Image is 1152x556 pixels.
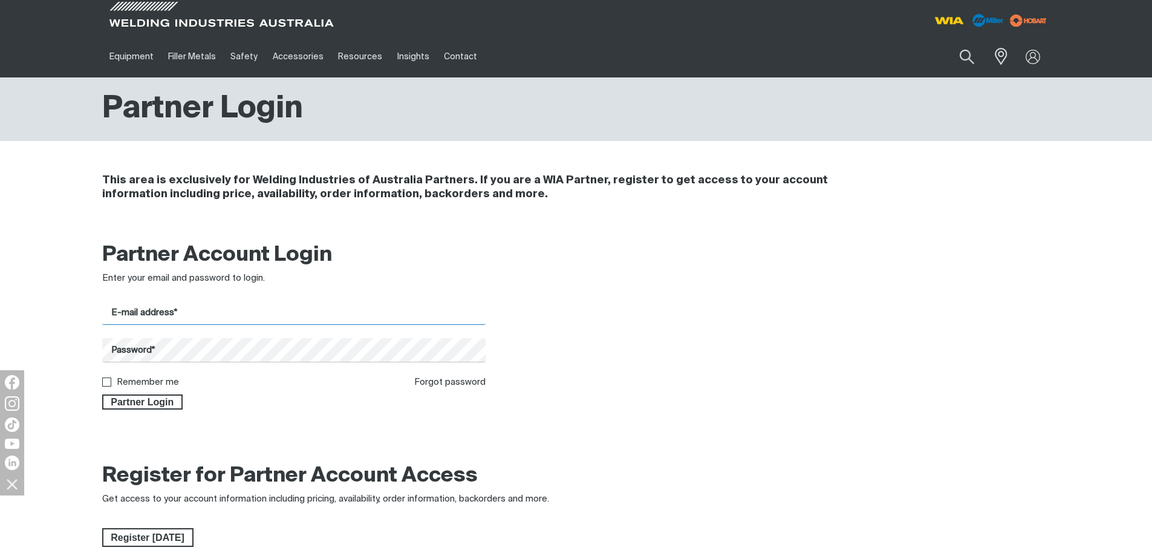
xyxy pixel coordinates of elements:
a: Filler Metals [161,36,223,77]
label: Remember me [117,378,179,387]
h4: This area is exclusively for Welding Industries of Australia Partners. If you are a WIA Partner, ... [102,174,889,201]
div: Enter your email and password to login. [102,272,486,286]
h1: Partner Login [102,90,303,129]
button: Search products [946,42,988,71]
img: YouTube [5,439,19,449]
span: Get access to your account information including pricing, availability, order information, backor... [102,494,549,503]
a: Forgot password [414,378,486,387]
img: LinkedIn [5,456,19,470]
img: Facebook [5,375,19,390]
nav: Main [102,36,813,77]
a: Contact [437,36,484,77]
a: Accessories [265,36,331,77]
a: Safety [223,36,265,77]
img: miller [1006,11,1050,30]
img: TikTok [5,417,19,432]
img: hide socials [2,474,22,494]
img: Instagram [5,396,19,411]
span: Partner Login [103,394,182,410]
a: Equipment [102,36,161,77]
a: Register Today [102,528,194,548]
a: Resources [331,36,389,77]
button: Partner Login [102,394,183,410]
h2: Partner Account Login [102,242,486,269]
a: Insights [389,36,436,77]
h2: Register for Partner Account Access [102,463,478,489]
span: Register [DATE] [103,528,192,548]
input: Product name or item number... [931,42,987,71]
